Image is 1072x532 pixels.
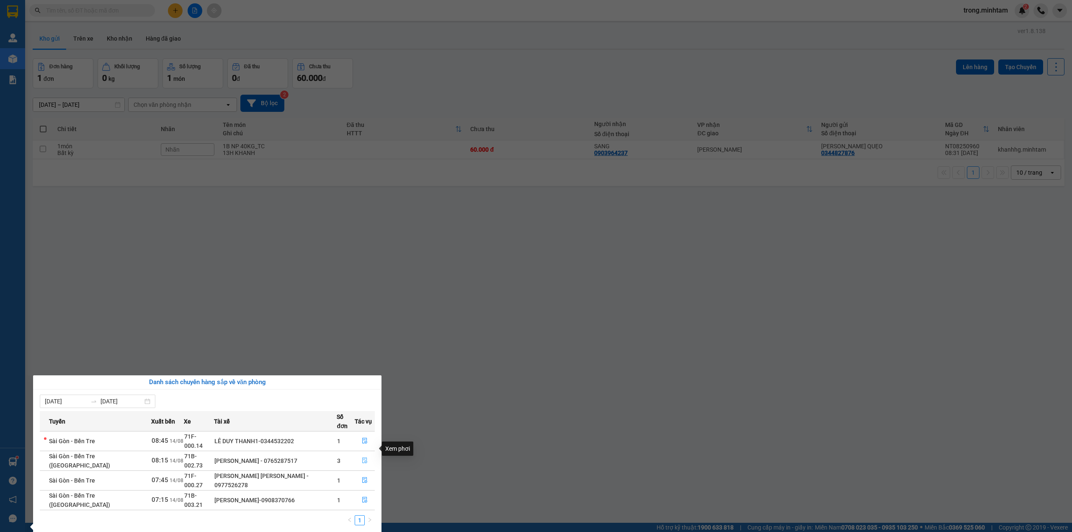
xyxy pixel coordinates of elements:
[355,434,374,448] button: file-done
[214,496,336,505] div: [PERSON_NAME]-0908370766
[362,438,368,444] span: file-done
[152,476,168,484] span: 07:45
[184,473,203,488] span: 71F-000.27
[152,496,168,504] span: 07:15
[345,515,355,525] li: Previous Page
[184,492,203,508] span: 71B-003.21
[337,477,340,484] span: 1
[365,515,375,525] button: right
[345,515,355,525] button: left
[347,517,352,522] span: left
[214,436,336,446] div: LÊ DUY THANH1-0344532202
[49,477,95,484] span: Sài Gòn - Bến Tre
[337,438,340,444] span: 1
[184,417,191,426] span: Xe
[90,398,97,405] span: to
[355,516,364,525] a: 1
[214,417,230,426] span: Tài xế
[367,517,372,522] span: right
[355,474,374,487] button: file-done
[90,398,97,405] span: swap-right
[170,438,183,444] span: 14/08
[355,417,372,426] span: Tác vụ
[45,397,87,406] input: Từ ngày
[170,458,183,464] span: 14/08
[49,438,95,444] span: Sài Gòn - Bến Tre
[362,477,368,484] span: file-done
[100,397,143,406] input: Đến ngày
[365,515,375,525] li: Next Page
[170,478,183,483] span: 14/08
[355,493,374,507] button: file-done
[382,442,413,456] div: Xem phơi
[40,377,375,387] div: Danh sách chuyến hàng sắp về văn phòng
[355,515,365,525] li: 1
[214,471,336,490] div: [PERSON_NAME] [PERSON_NAME] - 0977526278
[362,457,368,464] span: file-done
[49,417,65,426] span: Tuyến
[355,454,374,467] button: file-done
[49,453,110,469] span: Sài Gòn - Bến Tre ([GEOGRAPHIC_DATA])
[152,457,168,464] span: 08:15
[170,497,183,503] span: 14/08
[152,437,168,444] span: 08:45
[49,492,110,508] span: Sài Gòn - Bến Tre ([GEOGRAPHIC_DATA])
[151,417,175,426] span: Xuất bến
[184,433,203,449] span: 71F-000.14
[214,456,336,465] div: [PERSON_NAME] - 0765287517
[337,457,340,464] span: 3
[362,497,368,504] span: file-done
[184,453,203,469] span: 71B-002.73
[337,497,340,504] span: 1
[337,412,354,431] span: Số đơn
